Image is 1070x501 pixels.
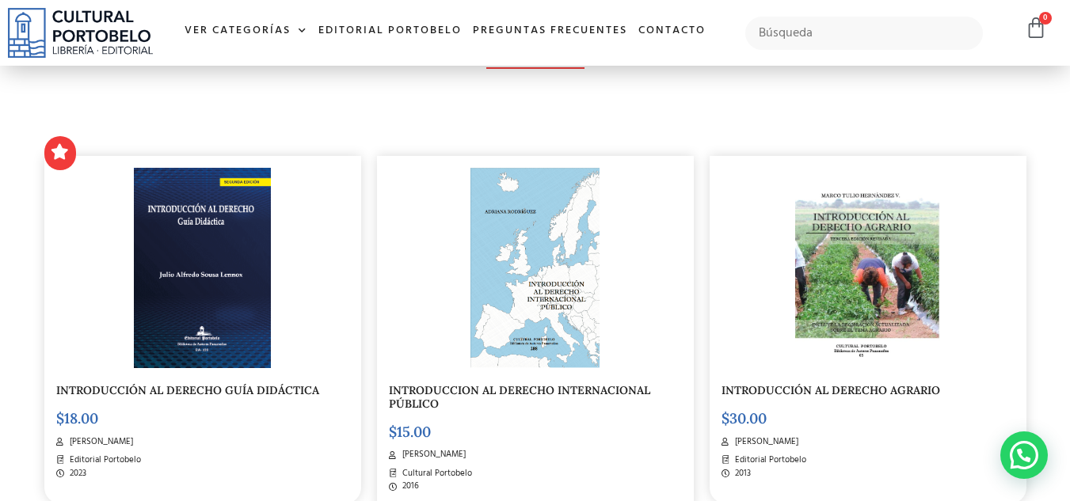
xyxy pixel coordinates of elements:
[795,168,941,368] img: BA65-2.jpg
[731,467,751,480] span: 2013
[1025,17,1047,40] a: 0
[470,168,599,368] img: BA-288-2.png
[722,409,767,427] bdi: 30.00
[722,383,940,397] a: INTRODUCCIÓN AL DERECHO AGRARIO
[66,454,141,467] span: Editorial Portobelo
[731,435,798,449] span: [PERSON_NAME]
[398,480,419,493] span: 2016
[56,409,98,427] bdi: 18.00
[745,17,984,50] input: Búsqueda
[56,409,64,427] span: $
[313,14,467,48] a: Editorial Portobelo
[731,454,806,467] span: Editorial Portobelo
[179,14,313,48] a: Ver Categorías
[1039,12,1052,25] span: 0
[56,383,319,397] a: INTRODUCCIÓN AL DERECHO GUÍA DIDÁCTICA
[467,14,633,48] a: Preguntas frecuentes
[389,423,397,441] span: $
[66,435,133,449] span: [PERSON_NAME]
[134,168,271,368] img: Captura de Pantalla 2023-06-30 a la(s) 3.09.31 p. m.
[66,467,86,480] span: 2023
[633,14,711,48] a: Contacto
[398,467,472,480] span: Cultural Portobelo
[389,423,431,441] bdi: 15.00
[398,448,466,461] span: [PERSON_NAME]
[389,383,650,411] a: INTRODUCCION AL DERECHO INTERNACIONAL PÚBLICO
[722,409,729,427] span: $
